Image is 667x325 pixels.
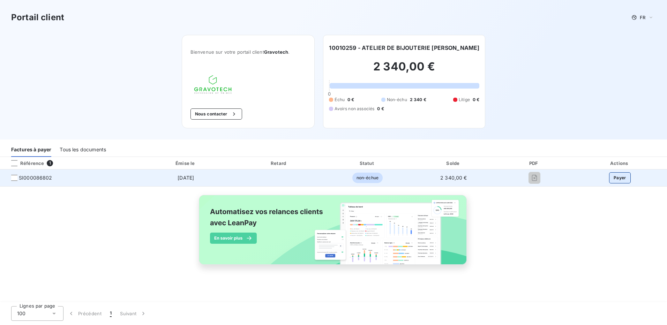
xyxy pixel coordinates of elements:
span: Non-échu [387,97,407,103]
span: 2 340 € [410,97,426,103]
img: Company logo [190,71,235,97]
div: PDF [497,160,571,167]
button: Nous contacter [190,108,242,120]
div: Actions [574,160,666,167]
span: 100 [17,310,25,317]
span: SI000086802 [19,174,52,181]
div: Émise le [138,160,233,167]
span: FR [640,15,645,20]
h2: 2 340,00 € [329,60,479,81]
span: Litige [459,97,470,103]
button: Précédent [63,306,106,321]
h3: Portail client [11,11,64,24]
div: Tous les documents [60,142,106,157]
button: 1 [106,306,116,321]
img: banner [193,191,474,277]
div: Factures à payer [11,142,51,157]
span: non-échue [352,173,383,183]
button: Payer [609,172,631,183]
span: 0 [328,91,331,97]
div: Retard [236,160,322,167]
span: 0 € [473,97,479,103]
h6: 10010259 - ATELIER DE BIJOUTERIE [PERSON_NAME] [329,44,479,52]
div: Référence [6,160,44,166]
span: Avoirs non associés [335,106,374,112]
span: 1 [47,160,53,166]
button: Suivant [116,306,151,321]
span: [DATE] [178,175,194,181]
span: Échu [335,97,345,103]
span: Bienvenue sur votre portail client . [190,49,306,55]
span: 2 340,00 € [440,175,467,181]
span: 0 € [347,97,354,103]
div: Statut [325,160,410,167]
span: Gravotech [264,49,288,55]
div: Solde [412,160,495,167]
span: 1 [110,310,112,317]
span: 0 € [377,106,384,112]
